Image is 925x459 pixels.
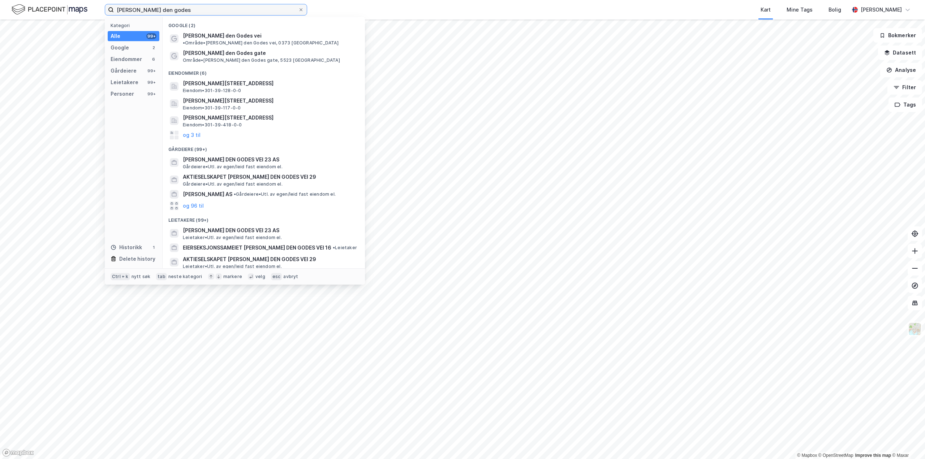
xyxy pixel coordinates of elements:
[146,91,156,97] div: 99+
[183,40,339,46] span: Område • [PERSON_NAME] den Godes vei, 0373 [GEOGRAPHIC_DATA]
[818,453,853,458] a: OpenStreetMap
[183,105,241,111] span: Eiendom • 301-39-117-0-0
[861,5,902,14] div: [PERSON_NAME]
[183,49,356,57] span: [PERSON_NAME] den Godes gate
[111,90,134,98] div: Personer
[255,274,265,280] div: velg
[168,274,202,280] div: neste kategori
[132,274,151,280] div: nytt søk
[111,243,142,252] div: Historikk
[2,449,34,457] a: Mapbox homepage
[908,322,922,336] img: Z
[111,66,137,75] div: Gårdeiere
[163,17,365,30] div: Google (2)
[111,273,130,280] div: Ctrl + k
[223,274,242,280] div: markere
[183,96,356,105] span: [PERSON_NAME][STREET_ADDRESS]
[183,88,241,94] span: Eiendom • 301-39-128-0-0
[183,190,232,199] span: [PERSON_NAME] AS
[873,28,922,43] button: Bokmerker
[797,453,817,458] a: Mapbox
[151,45,156,51] div: 2
[12,3,87,16] img: logo.f888ab2527a4732fd821a326f86c7f29.svg
[111,43,129,52] div: Google
[333,245,357,251] span: Leietaker
[183,243,331,252] span: EIERSEKSJONSSAMEIET [PERSON_NAME] DEN GODES VEI 16
[183,181,283,187] span: Gårdeiere • Utl. av egen/leid fast eiendom el.
[111,78,138,87] div: Leietakere
[787,5,813,14] div: Mine Tags
[111,32,120,40] div: Alle
[761,5,771,14] div: Kart
[887,80,922,95] button: Filter
[183,31,262,40] span: [PERSON_NAME] den Godes vei
[234,191,336,197] span: Gårdeiere • Utl. av egen/leid fast eiendom el.
[111,55,142,64] div: Eiendommer
[163,65,365,78] div: Eiendommer (6)
[878,46,922,60] button: Datasett
[163,141,365,154] div: Gårdeiere (99+)
[183,226,356,235] span: [PERSON_NAME] DEN GODES VEI 23 AS
[183,264,282,269] span: Leietaker • Utl. av egen/leid fast eiendom el.
[880,63,922,77] button: Analyse
[829,5,841,14] div: Bolig
[183,164,283,170] span: Gårdeiere • Utl. av egen/leid fast eiendom el.
[889,424,925,459] iframe: Chat Widget
[111,23,159,28] div: Kategori
[889,98,922,112] button: Tags
[183,235,282,241] span: Leietaker • Utl. av egen/leid fast eiendom el.
[146,68,156,74] div: 99+
[114,4,298,15] input: Søk på adresse, matrikkel, gårdeiere, leietakere eller personer
[183,155,356,164] span: [PERSON_NAME] DEN GODES VEI 23 AS
[183,79,356,88] span: [PERSON_NAME][STREET_ADDRESS]
[283,274,298,280] div: avbryt
[163,212,365,225] div: Leietakere (99+)
[183,173,356,181] span: AKTIESELSKAPET [PERSON_NAME] DEN GODES VEI 29
[855,453,891,458] a: Improve this map
[183,113,356,122] span: [PERSON_NAME][STREET_ADDRESS]
[183,131,201,139] button: og 3 til
[146,33,156,39] div: 99+
[234,191,236,197] span: •
[146,79,156,85] div: 99+
[183,255,356,264] span: AKTIESELSKAPET [PERSON_NAME] DEN GODES VEI 29
[156,273,167,280] div: tab
[183,40,185,46] span: •
[119,255,155,263] div: Delete history
[333,245,335,250] span: •
[183,122,242,128] span: Eiendom • 301-39-418-0-0
[271,273,282,280] div: esc
[151,56,156,62] div: 6
[183,202,204,210] button: og 96 til
[151,244,156,250] div: 1
[183,57,340,63] span: Område • [PERSON_NAME] den Godes gate, 5523 [GEOGRAPHIC_DATA]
